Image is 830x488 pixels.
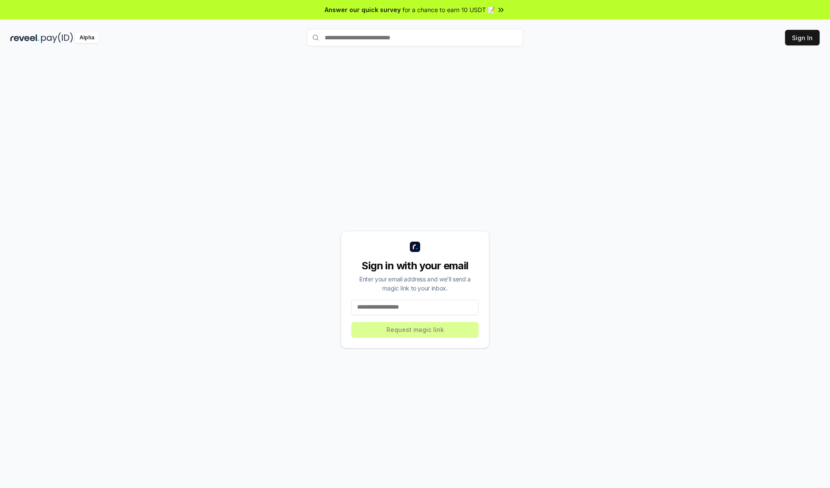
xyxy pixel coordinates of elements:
img: pay_id [41,32,73,43]
img: reveel_dark [10,32,39,43]
div: Sign in with your email [351,259,479,273]
span: for a chance to earn 10 USDT 📝 [402,5,495,14]
div: Alpha [75,32,99,43]
span: Answer our quick survey [325,5,401,14]
button: Sign In [785,30,820,45]
div: Enter your email address and we’ll send a magic link to your inbox. [351,274,479,293]
img: logo_small [410,242,420,252]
